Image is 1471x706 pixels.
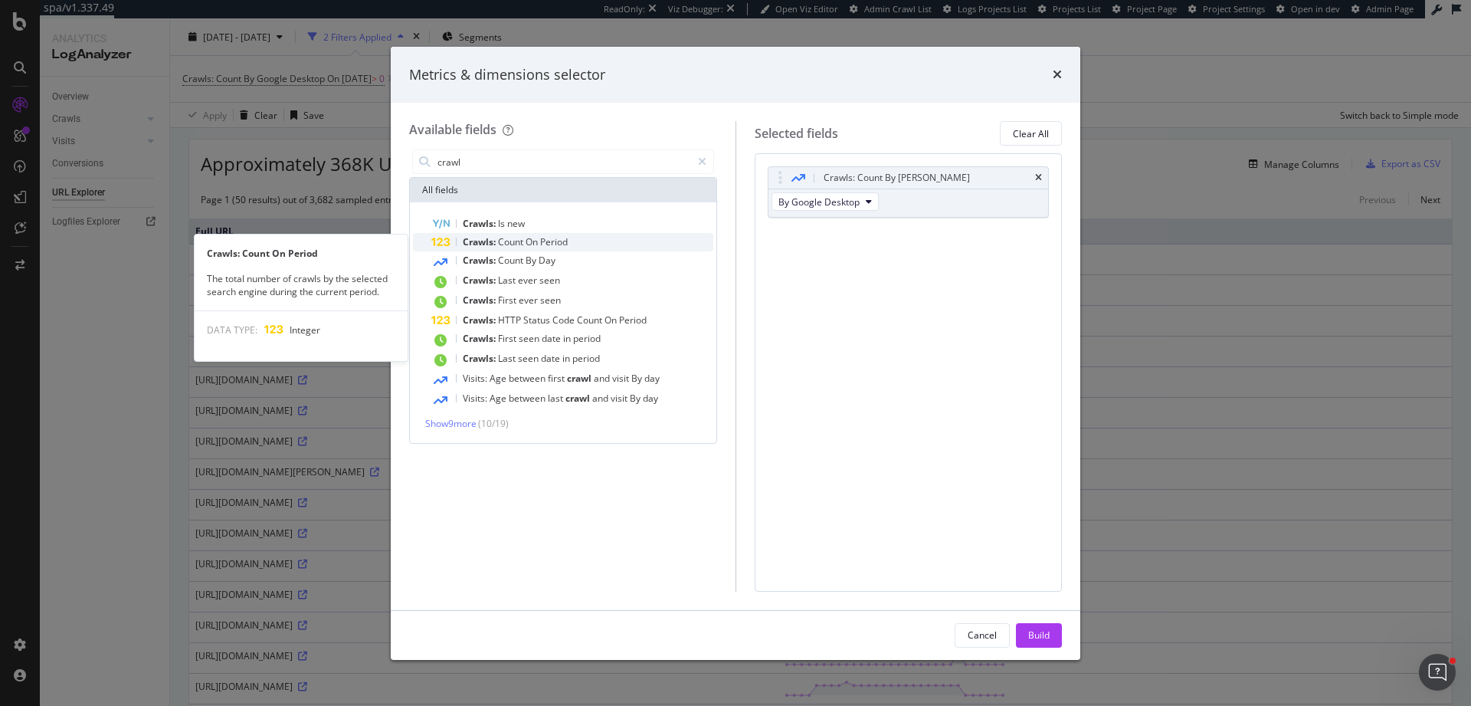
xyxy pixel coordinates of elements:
[463,294,498,307] span: Crawls:
[436,150,691,173] input: Search by field name
[631,372,644,385] span: By
[577,314,604,327] span: Count
[644,372,660,385] span: day
[409,65,605,85] div: Metrics & dimensions selector
[1000,121,1062,146] button: Clear All
[612,372,631,385] span: visit
[463,352,498,365] span: Crawls:
[519,332,542,345] span: seen
[968,629,997,642] div: Cancel
[498,294,519,307] span: First
[563,332,573,345] span: in
[490,372,509,385] span: Age
[611,392,630,405] span: visit
[410,178,716,202] div: All fields
[1013,127,1049,140] div: Clear All
[518,352,541,365] span: seen
[498,235,526,248] span: Count
[548,372,567,385] span: first
[552,314,577,327] span: Code
[562,352,572,365] span: in
[519,294,540,307] span: ever
[526,254,539,267] span: By
[604,314,619,327] span: On
[1053,65,1062,85] div: times
[542,332,563,345] span: date
[195,272,408,298] div: The total number of crawls by the selected search engine during the current period.
[523,314,552,327] span: Status
[630,392,643,405] span: By
[425,417,477,430] span: Show 9 more
[540,235,568,248] span: Period
[778,195,860,209] span: By Google Desktop
[498,274,518,287] span: Last
[498,352,518,365] span: Last
[755,125,838,143] div: Selected fields
[498,314,523,327] span: HTTP
[772,192,879,211] button: By Google Desktop
[526,235,540,248] span: On
[572,352,600,365] span: period
[548,392,565,405] span: last
[195,247,408,260] div: Crawls: Count On Period
[619,314,647,327] span: Period
[1028,629,1050,642] div: Build
[541,352,562,365] span: date
[463,314,498,327] span: Crawls:
[955,623,1010,648] button: Cancel
[463,217,498,230] span: Crawls:
[565,392,592,405] span: crawl
[507,217,525,230] span: new
[463,392,490,405] span: Visits:
[498,217,507,230] span: Is
[409,121,496,138] div: Available fields
[391,47,1080,660] div: modal
[463,332,498,345] span: Crawls:
[478,417,509,430] span: ( 10 / 19 )
[498,332,519,345] span: First
[643,392,658,405] span: day
[539,254,555,267] span: Day
[518,274,539,287] span: ever
[463,372,490,385] span: Visits:
[768,166,1050,218] div: Crawls: Count By [PERSON_NAME]timesBy Google Desktop
[573,332,601,345] span: period
[592,392,611,405] span: and
[1035,173,1042,182] div: times
[490,392,509,405] span: Age
[463,254,498,267] span: Crawls:
[498,254,526,267] span: Count
[539,274,560,287] span: seen
[463,235,498,248] span: Crawls:
[509,392,548,405] span: between
[509,372,548,385] span: between
[1016,623,1062,648] button: Build
[567,372,594,385] span: crawl
[463,274,498,287] span: Crawls:
[824,170,970,186] div: Crawls: Count By [PERSON_NAME]
[540,294,561,307] span: seen
[594,372,612,385] span: and
[1419,654,1456,691] iframe: Intercom live chat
